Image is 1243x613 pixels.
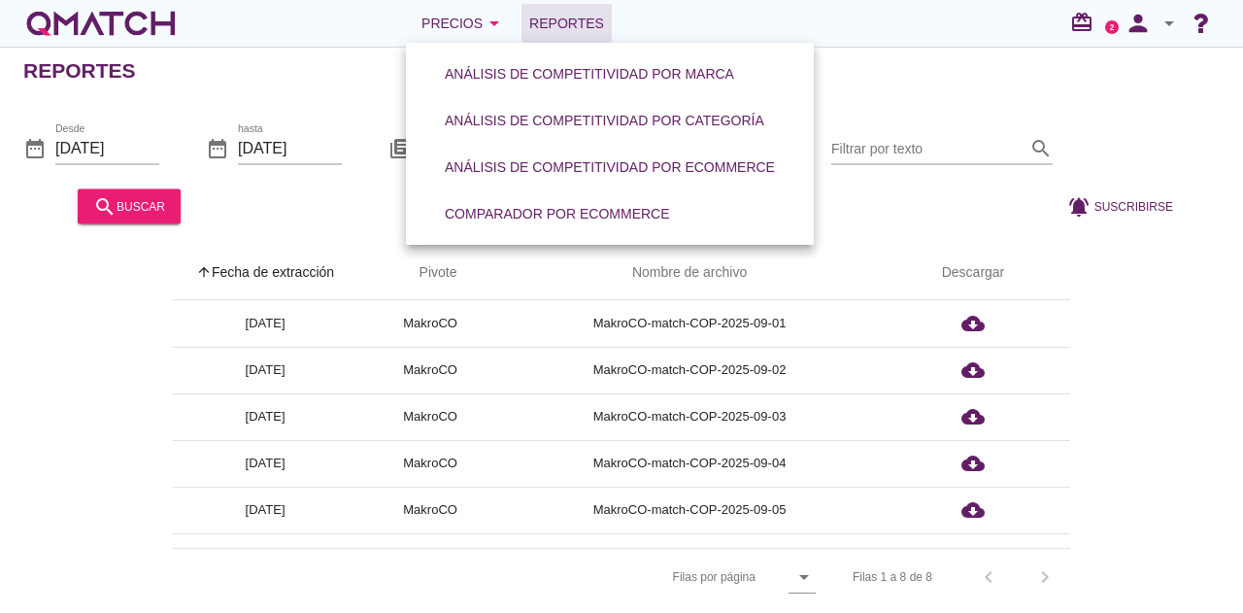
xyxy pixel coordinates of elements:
[388,136,412,159] i: library_books
[421,144,798,190] a: Análisis de competitividad por eCommerce
[503,393,876,440] td: MakroCO-match-COP-2025-09-03
[406,4,521,43] button: Precios
[93,194,165,218] div: buscar
[173,440,357,487] td: [DATE]
[1052,188,1189,223] button: Suscribirse
[421,12,506,35] div: Precios
[173,300,357,347] td: [DATE]
[23,55,136,86] h2: Reportes
[445,204,670,224] div: Comparador por eCommerce
[1119,10,1158,37] i: person
[483,12,506,35] i: arrow_drop_down
[961,452,985,475] i: cloud_download
[357,246,503,300] th: Pivote: Not sorted. Activate to sort ascending.
[357,347,503,393] td: MakroCO
[429,56,750,91] button: Análisis de competitividad por marca
[445,111,764,131] div: Análisis de competitividad por categoría
[1105,20,1119,34] a: 2
[23,136,47,159] i: date_range
[357,440,503,487] td: MakroCO
[961,358,985,382] i: cloud_download
[503,440,876,487] td: MakroCO-match-COP-2025-09-04
[429,103,780,138] button: Análisis de competitividad por categoría
[206,136,229,159] i: date_range
[196,264,212,280] i: arrow_upward
[421,190,693,237] a: Comparador por eCommerce
[421,97,788,144] a: Análisis de competitividad por categoría
[792,565,816,589] i: arrow_drop_down
[853,568,932,586] div: Filas 1 a 8 de 8
[503,347,876,393] td: MakroCO-match-COP-2025-09-02
[503,533,876,580] td: MakroCO-match-COP-2025-09-06
[961,312,985,335] i: cloud_download
[429,150,790,185] button: Análisis de competitividad por eCommerce
[357,300,503,347] td: MakroCO
[357,533,503,580] td: MakroCO
[1070,11,1101,34] i: redeem
[238,132,342,163] input: hasta
[23,4,179,43] a: white-qmatch-logo
[479,549,816,605] div: Filas por página
[445,157,775,178] div: Análisis de competitividad por eCommerce
[521,4,612,43] a: Reportes
[1110,22,1115,31] text: 2
[445,64,734,85] div: Análisis de competitividad por marca
[421,51,757,97] a: Análisis de competitividad por marca
[1067,194,1094,218] i: notifications_active
[876,246,1070,300] th: Descargar: Not sorted.
[1094,197,1173,215] span: Suscribirse
[1029,136,1053,159] i: search
[55,132,159,163] input: Desde
[173,347,357,393] td: [DATE]
[173,487,357,533] td: [DATE]
[173,393,357,440] td: [DATE]
[529,12,604,35] span: Reportes
[173,533,357,580] td: [DATE]
[78,188,181,223] button: buscar
[173,246,357,300] th: Fecha de extracción: Sorted ascending. Activate to sort descending.
[961,405,985,428] i: cloud_download
[503,487,876,533] td: MakroCO-match-COP-2025-09-05
[503,300,876,347] td: MakroCO-match-COP-2025-09-01
[961,498,985,522] i: cloud_download
[961,545,985,568] i: cloud_download
[93,194,117,218] i: search
[1158,12,1181,35] i: arrow_drop_down
[429,196,686,231] button: Comparador por eCommerce
[503,246,876,300] th: Nombre de archivo: Not sorted.
[357,393,503,440] td: MakroCO
[357,487,503,533] td: MakroCO
[831,132,1025,163] input: Filtrar por texto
